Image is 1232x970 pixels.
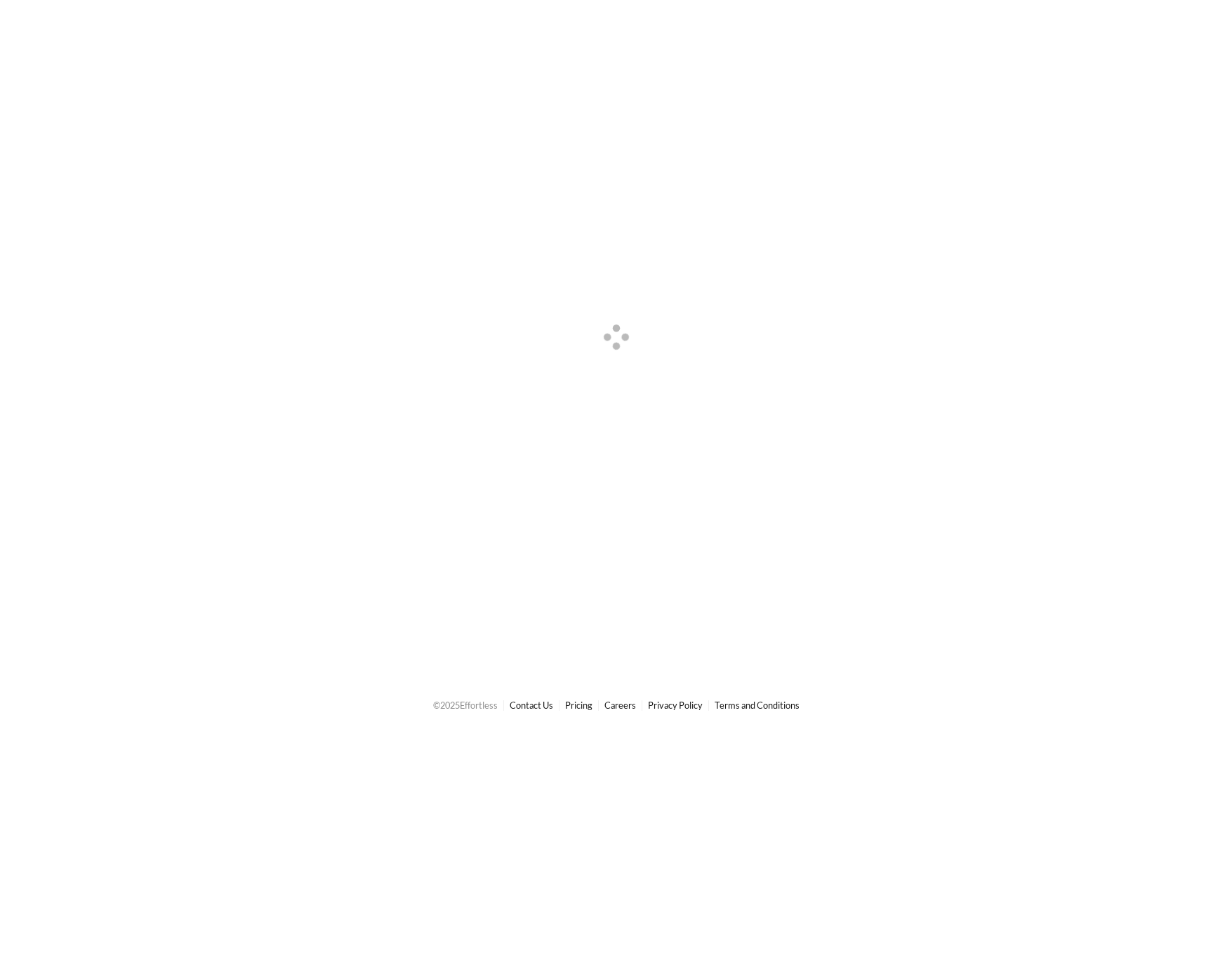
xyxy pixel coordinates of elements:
a: Terms and Conditions [715,700,800,711]
span: © 2025 Effortless [433,700,498,711]
a: Contact Us [510,700,553,711]
a: Pricing [565,700,592,711]
a: Privacy Policy [648,700,703,711]
a: Careers [604,700,636,711]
